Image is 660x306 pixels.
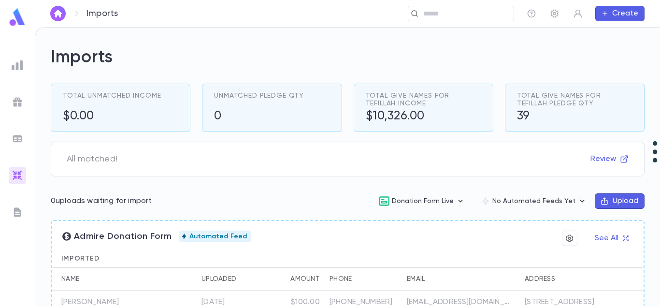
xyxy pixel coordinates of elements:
[595,193,645,209] button: Upload
[525,267,555,291] div: Address
[402,267,520,291] div: Email
[61,231,172,242] span: Admire Donation Form
[214,92,304,100] span: Unmatched Pledge Qty
[407,267,425,291] div: Email
[8,8,27,27] img: logo
[12,96,23,108] img: campaigns_grey.99e729a5f7ee94e3726e6486bddda8f1.svg
[473,192,595,210] button: No Automated Feeds Yet
[63,92,161,100] span: Total Unmatched Income
[86,8,118,19] p: Imports
[12,133,23,145] img: batches_grey.339ca447c9d9533ef1741baa751efc33.svg
[214,109,222,124] h5: 0
[330,267,352,291] div: Phone
[371,192,473,210] button: Donation Form Live
[517,92,632,107] span: Total GIVE NAMES FOR TEFILLAH Pledge Qty
[63,109,94,124] h5: $0.00
[61,255,100,262] span: Imported
[517,109,530,124] h5: 39
[61,267,79,291] div: Name
[585,151,634,167] button: Review
[12,59,23,71] img: reports_grey.c525e4749d1bce6a11f5fe2a8de1b229.svg
[12,206,23,218] img: letters_grey.7941b92b52307dd3b8a917253454ce1c.svg
[52,267,172,291] div: Name
[589,231,634,246] button: See All
[197,267,269,291] div: Uploaded
[366,92,481,107] span: Total GIVE NAMES FOR TEFILLAH Income
[595,6,645,21] button: Create
[186,233,251,240] span: Automated Feed
[61,148,123,170] span: All matched!
[201,267,236,291] div: Uploaded
[290,267,320,291] div: Amount
[51,196,152,206] p: 0 uploads waiting for import
[52,10,64,17] img: home_white.a664292cf8c1dea59945f0da9f25487c.svg
[12,170,23,181] img: imports_gradient.a72c8319815fb0872a7f9c3309a0627a.svg
[366,109,425,124] h5: $10,326.00
[269,267,325,291] div: Amount
[325,267,402,291] div: Phone
[51,47,645,68] h2: Imports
